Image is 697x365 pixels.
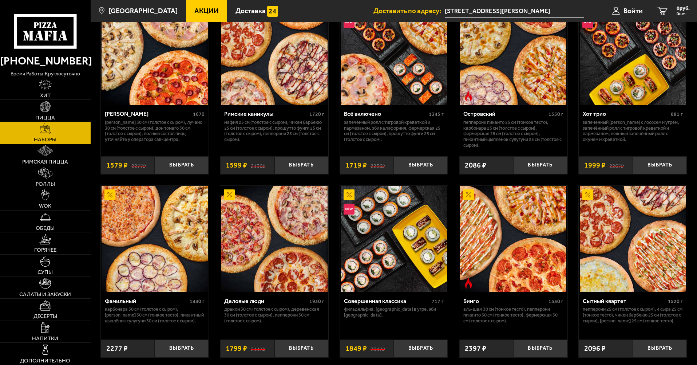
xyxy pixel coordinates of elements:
[106,345,128,352] span: 2277 ₽
[35,115,55,121] span: Пицца
[220,186,328,292] a: АкционныйДеловые люди
[340,186,448,292] a: АкционныйНовинкаСовершенная классика
[513,156,567,174] button: Выбрать
[40,93,51,98] span: Хит
[463,306,563,324] p: Аль-Шам 30 см (тонкое тесто), Пепперони Пиканто 30 см (тонкое тесто), Фермерская 30 см (толстое с...
[582,17,593,28] img: Новинка
[194,7,219,14] span: Акции
[221,186,327,292] img: Деловые люди
[105,119,205,143] p: [PERSON_NAME] 30 см (толстое с сыром), Лучано 30 см (толстое с сыром), Дон Томаго 30 см (толстое ...
[251,345,265,352] s: 2447 ₽
[37,270,53,275] span: Супы
[274,340,328,357] button: Выбрать
[105,306,205,324] p: Карбонара 30 см (толстое с сыром), [PERSON_NAME] 30 см (тонкое тесто), Пикантный цыплёнок сулугун...
[104,189,115,200] img: Акционный
[371,345,385,352] s: 2047 ₽
[224,119,324,143] p: Мафия 25 см (толстое с сыром), Чикен Барбекю 25 см (толстое с сыром), Прошутто Фунги 25 см (толст...
[582,189,593,200] img: Акционный
[309,298,324,305] span: 1930 г
[583,110,669,117] div: Хот трио
[549,298,563,305] span: 1530 г
[373,7,445,14] span: Доставить по адресу:
[193,111,205,117] span: 1670
[251,162,265,169] s: 2136 ₽
[459,186,567,292] a: АкционныйОстрое блюдоБинго
[344,189,355,200] img: Акционный
[623,7,643,14] span: Войти
[102,186,208,292] img: Фамильный
[226,345,247,352] span: 1799 ₽
[465,162,486,169] span: 2086 ₽
[583,306,683,324] p: Пепперони 25 см (толстое с сыром), 4 сыра 25 см (тонкое тесто), Чикен Барбекю 25 см (толстое с сы...
[344,119,444,143] p: Запечённый ролл с тигровой креветкой и пармезаном, Эби Калифорния, Фермерская 25 см (толстое с сы...
[583,298,666,305] div: Сытный квартет
[584,162,606,169] span: 1999 ₽
[341,186,447,292] img: Совершенная классика
[463,278,474,289] img: Острое блюдо
[429,111,444,117] span: 1345 г
[105,110,191,117] div: [PERSON_NAME]
[190,298,205,305] span: 1440 г
[465,345,486,352] span: 2397 ₽
[344,110,427,117] div: Всё включено
[633,340,687,357] button: Выбрать
[344,306,444,318] p: Филадельфия, [GEOGRAPHIC_DATA] в угре, Эби [GEOGRAPHIC_DATA].
[345,345,367,352] span: 1849 ₽
[677,12,690,16] span: 0 шт.
[155,156,209,174] button: Выбрать
[463,119,563,149] p: Пепперони Пиканто 25 см (тонкое тесто), Карбонара 25 см (толстое с сыром), Фермерская 25 см (толс...
[224,189,235,200] img: Акционный
[609,162,624,169] s: 2267 ₽
[460,186,566,292] img: Бинго
[463,189,474,200] img: Акционный
[445,4,584,18] span: улица Руднева, 4
[20,358,70,364] span: Дополнительно
[432,298,444,305] span: 717 г
[584,345,606,352] span: 2096 ₽
[445,4,584,18] input: Ваш адрес доставки
[633,156,687,174] button: Выбрать
[108,7,178,14] span: [GEOGRAPHIC_DATA]
[677,6,690,11] span: 0 руб.
[34,247,56,253] span: Горячее
[463,110,547,117] div: Островский
[105,298,188,305] div: Фамильный
[155,340,209,357] button: Выбрать
[344,298,430,305] div: Совершенная классика
[224,298,308,305] div: Деловые люди
[344,204,355,215] img: Новинка
[274,156,328,174] button: Выбрать
[345,162,367,169] span: 1719 ₽
[131,162,146,169] s: 2277 ₽
[549,111,563,117] span: 1550 г
[668,298,683,305] span: 1520 г
[463,298,547,305] div: Бинго
[34,137,56,142] span: Наборы
[513,340,567,357] button: Выбрать
[579,186,687,292] a: АкционныйСытный квартет
[36,225,55,231] span: Обеды
[19,292,71,297] span: Салаты и закуски
[371,162,385,169] s: 2256 ₽
[106,162,128,169] span: 1579 ₽
[394,156,448,174] button: Выбрать
[235,7,266,14] span: Доставка
[580,186,686,292] img: Сытный квартет
[22,159,68,165] span: Римская пицца
[32,336,58,341] span: Напитки
[267,6,278,17] img: 15daf4d41897b9f0e9f617042186c801.svg
[224,110,308,117] div: Римские каникулы
[36,181,55,187] span: Роллы
[309,111,324,117] span: 1720 г
[344,17,355,28] img: Новинка
[583,119,683,143] p: Запеченный [PERSON_NAME] с лососем и угрём, Запечённый ролл с тигровой креветкой и пармезаном, Не...
[33,314,57,319] span: Десерты
[224,306,324,324] p: Дракон 30 см (толстое с сыром), Деревенская 30 см (толстое с сыром), Пепперони 30 см (толстое с с...
[101,186,209,292] a: АкционныйФамильный
[671,111,683,117] span: 881 г
[463,91,474,102] img: Острое блюдо
[39,203,51,209] span: WOK
[394,340,448,357] button: Выбрать
[226,162,247,169] span: 1599 ₽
